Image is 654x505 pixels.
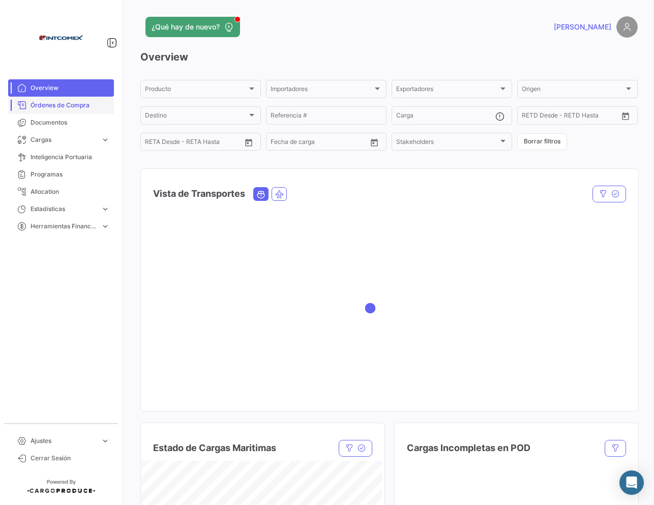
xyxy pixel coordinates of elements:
a: Órdenes de Compra [8,97,114,114]
span: Cargas [31,135,97,144]
span: Herramientas Financieras [31,222,97,231]
span: Overview [31,83,110,93]
button: Borrar filtros [517,133,567,150]
a: Overview [8,79,114,97]
span: expand_more [101,204,110,214]
h4: Estado de Cargas Maritimas [153,441,276,455]
span: Destino [145,113,247,121]
input: Hasta [296,140,342,147]
div: Abrir Intercom Messenger [619,470,644,495]
h4: Vista de Transportes [153,187,245,201]
button: Ocean [254,188,268,200]
input: Desde [271,140,289,147]
span: Allocation [31,187,110,196]
span: Programas [31,170,110,179]
img: intcomex.png [36,12,86,63]
button: Open calendar [367,135,382,150]
span: Importadores [271,87,373,94]
h4: Cargas Incompletas en POD [407,441,530,455]
input: Hasta [170,140,217,147]
input: Desde [522,113,540,121]
input: Desde [145,140,163,147]
input: Hasta [547,113,593,121]
a: Documentos [8,114,114,131]
a: Inteligencia Portuaria [8,148,114,166]
h3: Overview [140,50,638,64]
span: expand_more [101,135,110,144]
button: Open calendar [618,108,633,124]
span: expand_more [101,436,110,445]
span: Ajustes [31,436,97,445]
button: Air [272,188,286,200]
span: [PERSON_NAME] [554,22,611,32]
a: Programas [8,166,114,183]
span: ¿Qué hay de nuevo? [152,22,220,32]
button: Open calendar [241,135,256,150]
span: Producto [145,87,247,94]
span: Estadísticas [31,204,97,214]
img: placeholder-user.png [616,16,638,38]
span: Órdenes de Compra [31,101,110,110]
span: Origen [522,87,624,94]
span: Inteligencia Portuaria [31,153,110,162]
span: Documentos [31,118,110,127]
span: Cerrar Sesión [31,454,110,463]
a: Allocation [8,183,114,200]
span: Exportadores [396,87,498,94]
span: Stakeholders [396,140,498,147]
button: ¿Qué hay de nuevo? [145,17,240,37]
span: expand_more [101,222,110,231]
